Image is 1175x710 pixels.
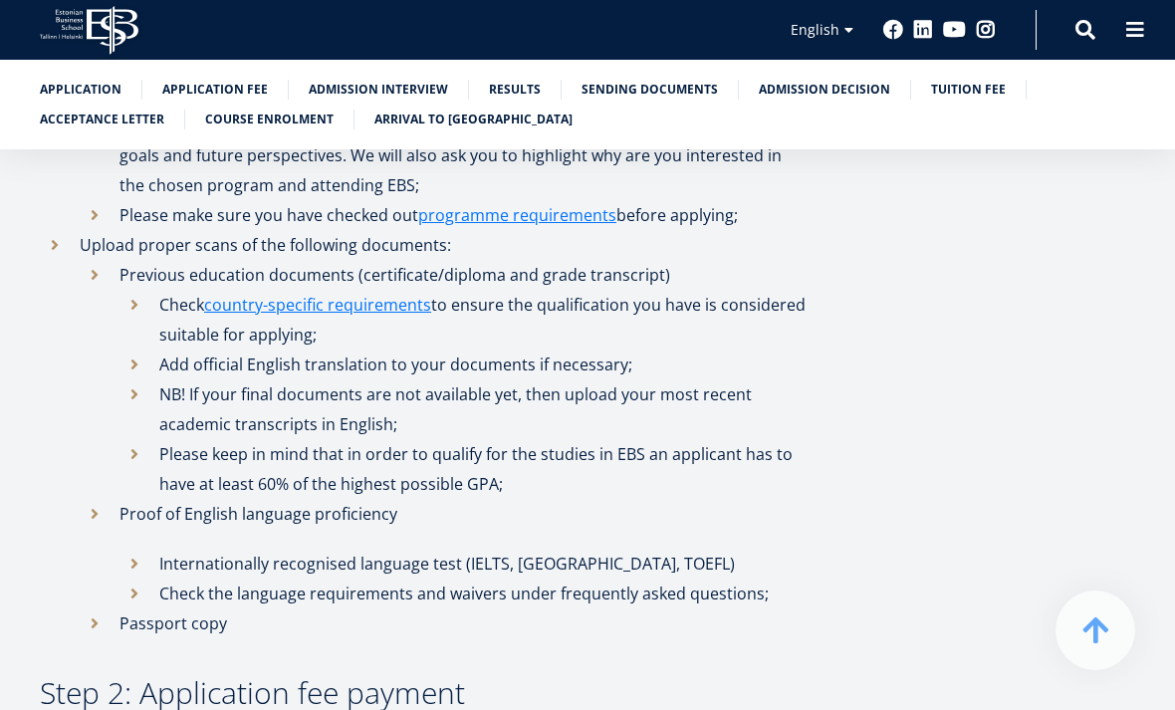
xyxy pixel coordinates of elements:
a: Tuition fee [931,80,1006,100]
li: Please keep in mind that in order to qualify for the studies in EBS an applicant has to have at l... [119,439,807,499]
a: Linkedin [913,20,933,40]
li: Previous education documents (certificate/diploma and grade transcript) [80,260,807,499]
li: NB! If your final documents are not available yet, then upload your most recent academic transcri... [119,379,807,439]
a: Facebook [883,20,903,40]
li: In the application, you will be asked about your educational and professional experience, goals a... [80,111,807,200]
li: Proof of English language proficiency [80,499,807,608]
a: Admission interview [309,80,448,100]
a: Arrival to [GEOGRAPHIC_DATA] [374,110,573,129]
h3: Step 2: Application fee payment [40,678,807,708]
li: Passport copy [80,608,807,638]
li: Check to ensure the qualification you have is considered suitable for applying; [119,290,807,350]
a: Application [40,80,121,100]
a: Admission decision [759,80,890,100]
li: Internationally recognised language test (IELTS, [GEOGRAPHIC_DATA], TOEFL) [119,549,807,579]
li: Add official English translation to your documents if necessary; [119,350,807,379]
li: Check the language requirements and waivers under frequently asked questions; [119,579,807,608]
li: Upload proper scans of the following documents: [40,230,807,638]
a: Application fee [162,80,268,100]
a: Instagram [976,20,996,40]
li: Please make sure you have checked out before applying; [80,200,807,230]
a: Sending documents [582,80,718,100]
a: programme requirements [418,200,616,230]
a: Acceptance letter [40,110,164,129]
a: country-specific requirements [204,290,431,320]
a: Results [489,80,541,100]
a: Course enrolment [205,110,334,129]
a: Youtube [943,20,966,40]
